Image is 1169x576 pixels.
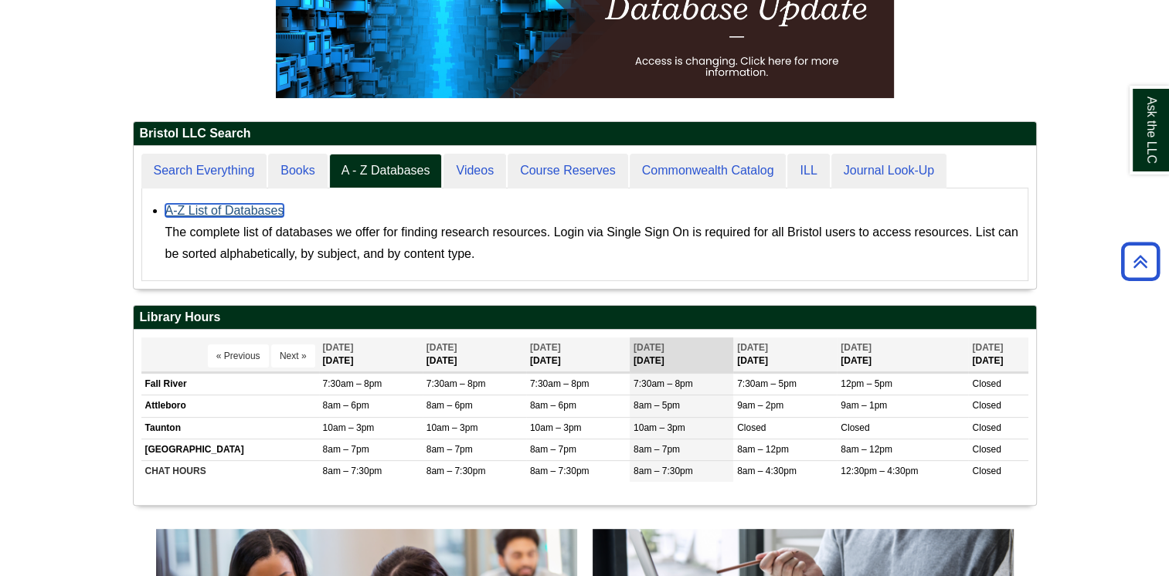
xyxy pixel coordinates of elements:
[141,395,319,417] td: Attleboro
[737,342,768,353] span: [DATE]
[329,154,443,188] a: A - Z Databases
[508,154,628,188] a: Course Reserves
[737,378,797,389] span: 7:30am – 5pm
[737,422,766,433] span: Closed
[831,154,946,188] a: Journal Look-Up
[323,342,354,353] span: [DATE]
[1116,251,1165,272] a: Back to Top
[426,342,457,353] span: [DATE]
[737,444,789,455] span: 8am – 12pm
[530,444,576,455] span: 8am – 7pm
[841,422,869,433] span: Closed
[141,439,319,460] td: [GEOGRAPHIC_DATA]
[134,122,1036,146] h2: Bristol LLC Search
[426,466,486,476] span: 8am – 7:30pm
[141,460,319,482] td: CHAT HOURS
[634,466,693,476] span: 8am – 7:30pm
[841,444,892,455] span: 8am – 12pm
[972,422,1001,433] span: Closed
[634,444,680,455] span: 8am – 7pm
[271,344,315,368] button: Next »
[268,154,327,188] a: Books
[526,337,630,372] th: [DATE]
[426,444,473,455] span: 8am – 7pm
[141,374,319,395] td: Fall River
[323,422,375,433] span: 10am – 3pm
[319,337,423,372] th: [DATE]
[165,204,284,217] a: A-Z List of Databases
[634,342,664,353] span: [DATE]
[530,378,590,389] span: 7:30am – 8pm
[530,342,561,353] span: [DATE]
[972,342,1003,353] span: [DATE]
[634,400,680,411] span: 8am – 5pm
[841,342,872,353] span: [DATE]
[837,337,968,372] th: [DATE]
[426,422,478,433] span: 10am – 3pm
[134,306,1036,330] h2: Library Hours
[426,378,486,389] span: 7:30am – 8pm
[972,378,1001,389] span: Closed
[530,400,576,411] span: 8am – 6pm
[841,466,918,476] span: 12:30pm – 4:30pm
[968,337,1028,372] th: [DATE]
[530,466,590,476] span: 8am – 7:30pm
[737,400,783,411] span: 9am – 2pm
[323,400,369,411] span: 8am – 6pm
[443,154,506,188] a: Videos
[141,154,267,188] a: Search Everything
[630,154,787,188] a: Commonwealth Catalog
[323,378,382,389] span: 7:30am – 8pm
[323,466,382,476] span: 8am – 7:30pm
[972,400,1001,411] span: Closed
[426,400,473,411] span: 8am – 6pm
[841,378,892,389] span: 12pm – 5pm
[630,337,733,372] th: [DATE]
[141,417,319,439] td: Taunton
[733,337,837,372] th: [DATE]
[530,422,582,433] span: 10am – 3pm
[737,466,797,476] span: 8am – 4:30pm
[972,444,1001,455] span: Closed
[423,337,526,372] th: [DATE]
[634,422,685,433] span: 10am – 3pm
[972,466,1001,476] span: Closed
[841,400,887,411] span: 9am – 1pm
[323,444,369,455] span: 8am – 7pm
[208,344,269,368] button: « Previous
[165,222,1020,265] div: The complete list of databases we offer for finding research resources. Login via Single Sign On ...
[634,378,693,389] span: 7:30am – 8pm
[787,154,829,188] a: ILL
